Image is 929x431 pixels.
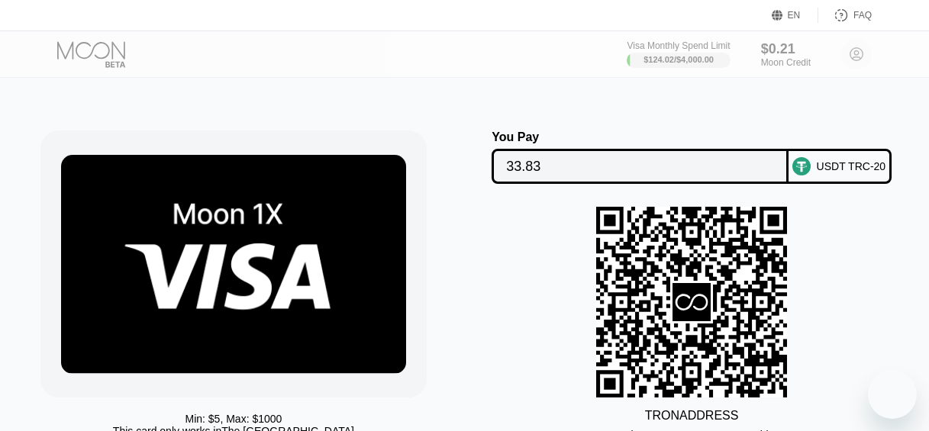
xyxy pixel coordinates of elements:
div: You Pay [492,130,789,144]
div: Visa Monthly Spend Limit [627,40,730,51]
div: FAQ [818,8,872,23]
div: EN [772,8,818,23]
div: USDT TRC-20 [817,160,886,172]
iframe: Кнопка запуска окна обмена сообщениями [868,370,917,419]
div: Min: $ 5 , Max: $ 1000 [185,413,282,425]
div: You PayUSDT TRC-20 [480,130,904,184]
div: FAQ [853,10,872,21]
div: $124.02 / $4,000.00 [644,55,714,64]
div: Visa Monthly Spend Limit$124.02/$4,000.00 [627,40,730,68]
div: TRON ADDRESS [645,409,739,423]
div: EN [788,10,801,21]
